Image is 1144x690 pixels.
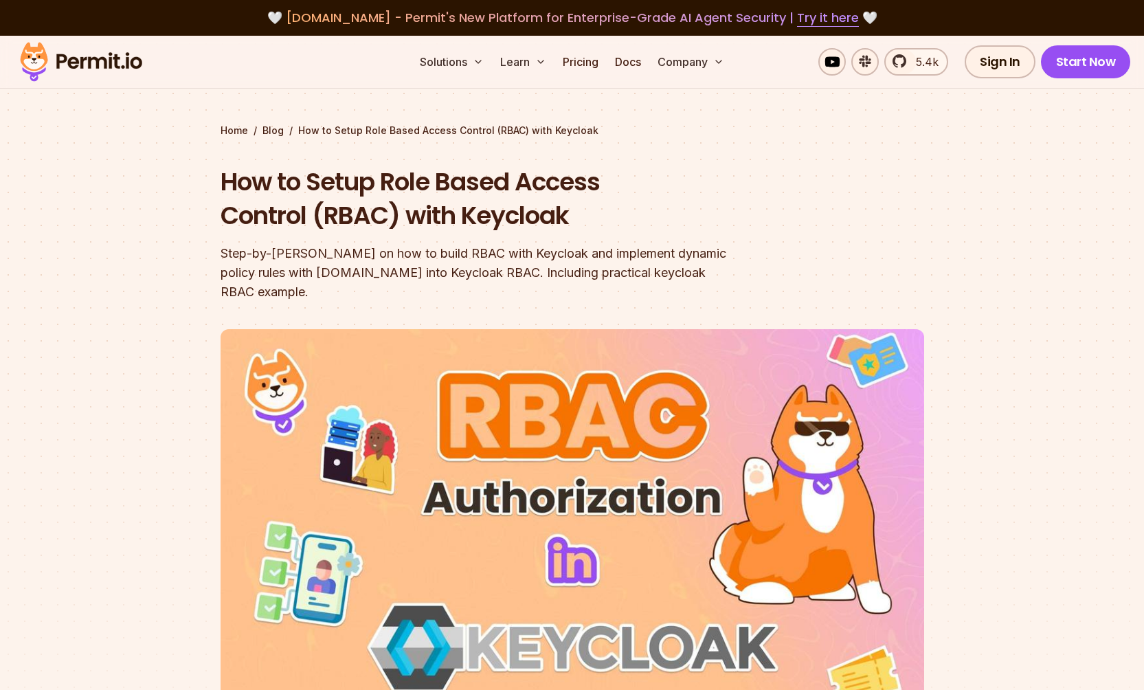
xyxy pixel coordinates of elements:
[221,244,748,302] div: Step-by-[PERSON_NAME] on how to build RBAC with Keycloak and implement dynamic policy rules with ...
[221,124,248,137] a: Home
[262,124,284,137] a: Blog
[965,45,1035,78] a: Sign In
[495,48,552,76] button: Learn
[1041,45,1131,78] a: Start Now
[797,9,859,27] a: Try it here
[414,48,489,76] button: Solutions
[286,9,859,26] span: [DOMAIN_NAME] - Permit's New Platform for Enterprise-Grade AI Agent Security |
[221,124,924,137] div: / /
[557,48,604,76] a: Pricing
[652,48,730,76] button: Company
[908,54,939,70] span: 5.4k
[609,48,647,76] a: Docs
[33,8,1111,27] div: 🤍 🤍
[14,38,148,85] img: Permit logo
[221,165,748,233] h1: How to Setup Role Based Access Control (RBAC) with Keycloak
[884,48,948,76] a: 5.4k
